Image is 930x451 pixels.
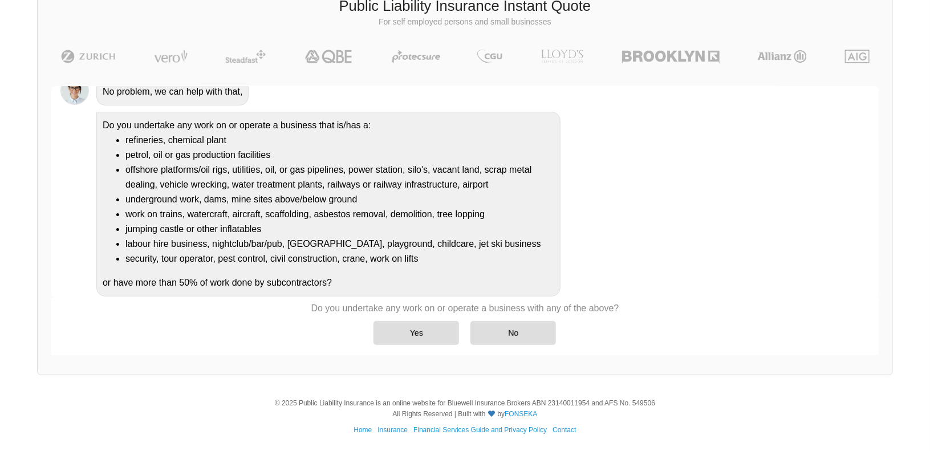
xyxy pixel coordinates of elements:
img: Vero | Public Liability Insurance [149,50,193,63]
img: Brooklyn | Public Liability Insurance [618,50,724,63]
li: petrol, oil or gas production facilities [125,148,554,162]
img: Steadfast | Public Liability Insurance [221,50,271,63]
a: Insurance [377,426,408,434]
img: AIG | Public Liability Insurance [840,50,874,63]
img: Allianz | Public Liability Insurance [752,50,813,63]
div: No [470,321,556,345]
a: Financial Services Guide and Privacy Policy [413,426,547,434]
p: Do you undertake any work on or operate a business with any of the above? [311,302,619,315]
li: labour hire business, nightclub/bar/pub, [GEOGRAPHIC_DATA], playground, childcare, jet ski business [125,237,554,251]
img: Zurich | Public Liability Insurance [56,50,120,63]
div: Yes [373,321,459,345]
img: CGU | Public Liability Insurance [473,50,507,63]
li: work on trains, watercraft, aircraft, scaffolding, asbestos removal, demolition, tree lopping [125,207,554,222]
li: underground work, dams, mine sites above/below ground [125,192,554,207]
img: Protecsure | Public Liability Insurance [388,50,445,63]
a: Contact [553,426,576,434]
li: refineries, chemical plant [125,133,554,148]
img: QBE | Public Liability Insurance [298,50,360,63]
img: Chatbot | PLI [60,76,89,105]
div: Do you undertake any work on or operate a business that is/has a: or have more than 50% of work d... [96,112,561,296]
a: FONSEKA [505,410,537,418]
li: jumping castle or other inflatables [125,222,554,237]
li: offshore platforms/oil rigs, utilities, oil, or gas pipelines, power station, silo's, vacant land... [125,162,554,192]
div: No problem, we can help with that, [96,78,249,105]
p: For self employed persons and small businesses [46,17,884,28]
li: security, tour operator, pest control, civil construction, crane, work on lifts [125,251,554,266]
img: LLOYD's | Public Liability Insurance [535,50,590,63]
a: Home [354,426,372,434]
